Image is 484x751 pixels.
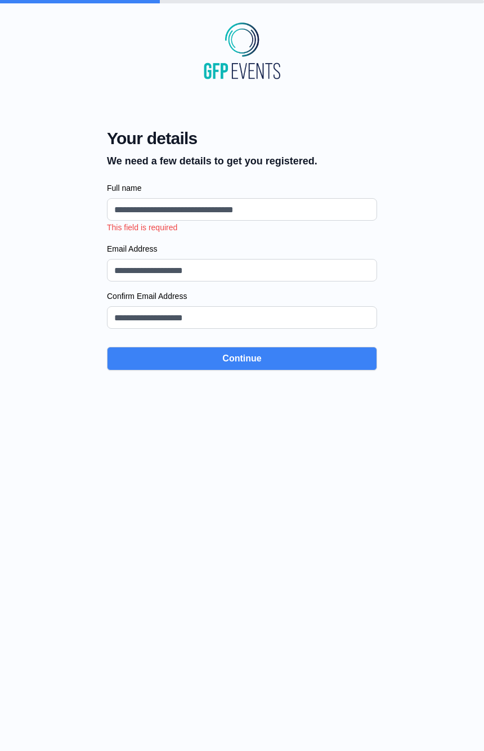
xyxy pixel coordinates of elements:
[107,223,177,232] span: This field is required
[200,18,284,83] img: MyGraduationClip
[107,347,377,370] button: Continue
[107,128,317,149] span: Your details
[107,153,317,169] p: We need a few details to get you registered.
[107,182,377,194] label: Full name
[107,243,377,254] label: Email Address
[107,290,377,302] label: Confirm Email Address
